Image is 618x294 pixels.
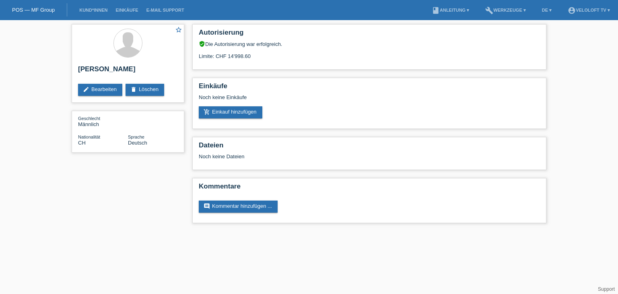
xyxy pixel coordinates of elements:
[199,141,540,153] h2: Dateien
[78,116,100,121] span: Geschlecht
[204,203,210,209] i: comment
[128,140,147,146] span: Deutsch
[130,86,137,93] i: delete
[428,8,473,12] a: bookAnleitung ▾
[564,8,614,12] a: account_circleVeloLoft TV ▾
[126,84,164,96] a: deleteLöschen
[12,7,55,13] a: POS — MF Group
[78,135,100,139] span: Nationalität
[78,140,86,146] span: Schweiz
[199,29,540,41] h2: Autorisierung
[199,94,540,106] div: Noch keine Einkäufe
[175,26,182,33] i: star_border
[83,86,89,93] i: edit
[204,109,210,115] i: add_shopping_cart
[199,201,278,213] a: commentKommentar hinzufügen ...
[142,8,188,12] a: E-Mail Support
[485,6,493,14] i: build
[199,41,540,47] div: Die Autorisierung war erfolgreich.
[75,8,111,12] a: Kund*innen
[199,106,262,118] a: add_shopping_cartEinkauf hinzufügen
[568,6,576,14] i: account_circle
[199,47,540,59] div: Limite: CHF 14'998.60
[538,8,556,12] a: DE ▾
[199,82,540,94] h2: Einkäufe
[78,115,128,127] div: Männlich
[175,26,182,35] a: star_border
[481,8,530,12] a: buildWerkzeuge ▾
[199,182,540,195] h2: Kommentare
[598,286,615,292] a: Support
[199,41,205,47] i: verified_user
[111,8,142,12] a: Einkäufe
[128,135,144,139] span: Sprache
[432,6,440,14] i: book
[199,153,445,159] div: Noch keine Dateien
[78,84,122,96] a: editBearbeiten
[78,65,178,77] h2: [PERSON_NAME]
